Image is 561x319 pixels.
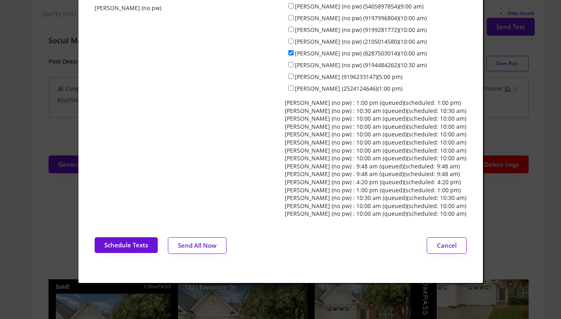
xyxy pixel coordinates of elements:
[295,2,423,10] label: [PERSON_NAME] (no pw) (5405897854)(9:00 am)
[295,14,427,22] label: [PERSON_NAME] (no pw) (9197996804)(10:00 am)
[295,26,427,34] label: [PERSON_NAME] (no pw) (9199281772)(10:00 am)
[95,4,161,12] div: [PERSON_NAME] (no pw)
[285,194,466,202] div: [PERSON_NAME] (no pw) : 10:30 am (queued)(scheduled: 10:30 am)
[295,38,427,45] label: [PERSON_NAME] (no pw) (2105014580)(10:00 am)
[285,115,466,123] div: [PERSON_NAME] (no pw) : 10:00 am (queued)(scheduled: 10:00 am)
[285,178,461,186] div: [PERSON_NAME] (no pw) : 4:20 pm (queued)(scheduled: 4:20 pm)
[295,49,427,57] label: [PERSON_NAME] (no pw) (8287503014)(10:00 am)
[285,130,466,138] div: [PERSON_NAME] (no pw) : 10:00 am (queued)(scheduled: 10:00 am)
[295,61,427,69] label: [PERSON_NAME] (no pw) (9194484262)(10:30 am)
[285,170,460,178] div: [PERSON_NAME] (no pw) : 9:48 am (queued)(scheduled: 9:48 am)
[285,107,466,115] div: [PERSON_NAME] (no pw) : 10:30 am (queued)(scheduled: 10:30 am)
[427,237,467,254] button: Cancel
[285,99,461,107] div: [PERSON_NAME] (no pw) : 1:00 pm (queued)(scheduled: 1:00 pm)
[285,123,466,131] div: [PERSON_NAME] (no pw) : 10:00 am (queued)(scheduled: 10:00 am)
[285,186,461,194] div: [PERSON_NAME] (no pw) : 1:00 pm (queued)(scheduled: 1:00 pm)
[95,237,158,253] button: Schedule Texts
[285,147,466,155] div: [PERSON_NAME] (no pw) : 10:00 am (queued)(scheduled: 10:00 am)
[285,202,466,210] div: [PERSON_NAME] (no pw) : 10:00 am (queued)(scheduled: 10:00 am)
[295,85,402,92] label: [PERSON_NAME] (2524124646)(1:00 pm)
[295,73,402,81] label: [PERSON_NAME] (9196233147)(5:00 pm)
[285,138,466,147] div: [PERSON_NAME] (no pw) : 10:00 am (queued)(scheduled: 10:00 am)
[285,162,460,170] div: [PERSON_NAME] (no pw) : 9:48 am (queued)(scheduled: 9:48 am)
[168,237,227,254] button: Send All Now
[285,154,466,162] div: [PERSON_NAME] (no pw) : 10:00 am (queued)(scheduled: 10:00 am)
[285,210,466,218] div: [PERSON_NAME] (no pw) : 10:00 am (queued)(scheduled: 10:00 am)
